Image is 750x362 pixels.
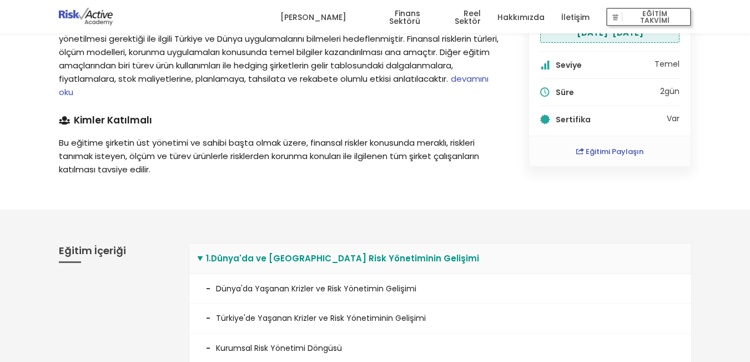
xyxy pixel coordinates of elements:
h3: Eğitim İçeriği [59,243,172,263]
a: Eğitimi Paylaşın [576,146,643,157]
span: EĞİTİM TAKVİMİ [622,9,687,25]
summary: 1.Dünya'da ve [GEOGRAPHIC_DATA] Risk Yönetiminin Gelişimi [189,244,691,274]
li: Temel [540,60,680,79]
a: Hakkımızda [497,1,545,34]
h5: Sertifika [556,116,665,123]
h5: Süre [556,88,658,96]
a: EĞİTİM TAKVİMİ [606,1,691,34]
li: Var [540,115,680,125]
a: Reel Sektör [437,1,481,34]
li: 2 gün [540,87,680,106]
a: [PERSON_NAME] [280,1,346,34]
a: Finans Sektörü [363,1,420,34]
li: Türkiye'de Yaşanan Krizler ve Risk Yönetiminin Gelişimi [189,304,691,333]
button: EĞİTİM TAKVİMİ [606,8,691,27]
a: İletişim [561,1,590,34]
img: logo-dark.png [59,8,113,26]
li: Dünya'da Yaşanan Krizler ve Risk Yönetimin Gelişimi [189,274,691,304]
h5: Seviye [556,61,652,69]
h4: Kimler Katılmalı [59,116,504,125]
span: Bu eğitimin amacı reel kurumlarda başta Finans Bölümü, Mali İşler çalışanları, Hazine Bölümü çalı... [59,6,499,98]
p: Bu eğitime şirketin üst yönetimi ve sahibi başta olmak üzere, finansal riskler konusunda meraklı,... [59,136,504,176]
